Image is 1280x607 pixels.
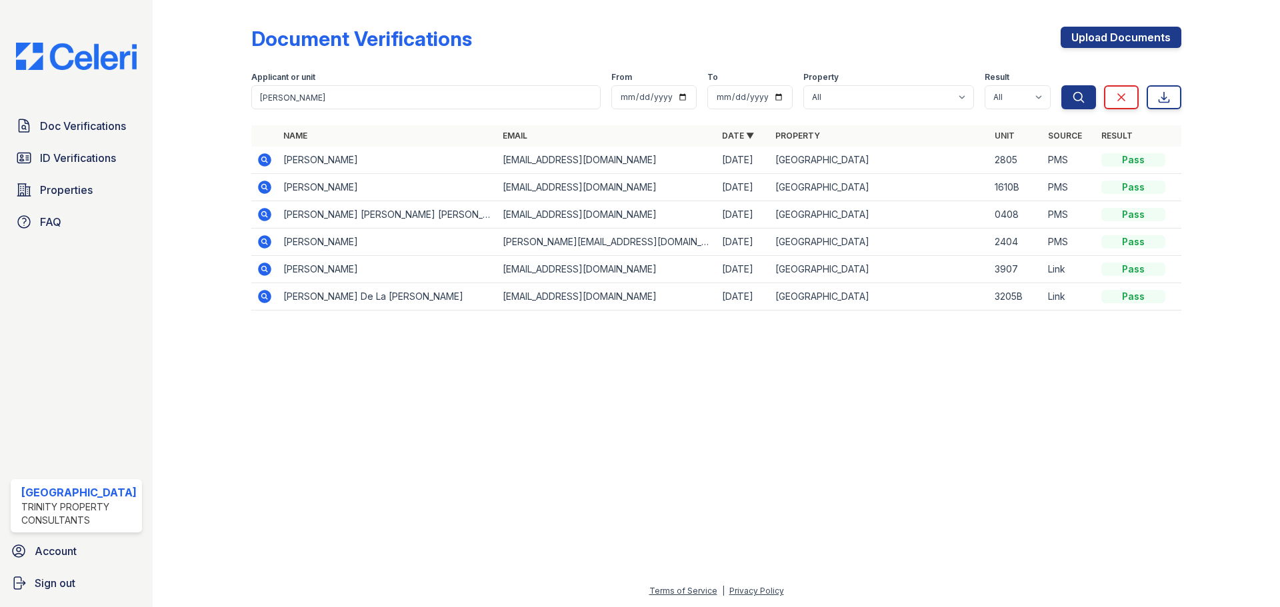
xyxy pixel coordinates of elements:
a: Sign out [5,570,147,596]
td: [PERSON_NAME] [278,174,497,201]
div: Pass [1101,181,1165,194]
div: Pass [1101,290,1165,303]
td: Link [1043,283,1096,310]
label: Property [803,72,839,83]
td: [EMAIL_ADDRESS][DOMAIN_NAME] [497,147,717,174]
div: Trinity Property Consultants [21,500,137,527]
td: 3907 [989,256,1043,283]
div: Document Verifications [251,27,472,51]
td: [GEOGRAPHIC_DATA] [770,147,989,174]
td: 1610B [989,174,1043,201]
span: FAQ [40,214,61,230]
a: ID Verifications [11,145,142,171]
a: Name [283,131,307,141]
a: Source [1048,131,1082,141]
a: Privacy Policy [729,586,784,596]
td: [GEOGRAPHIC_DATA] [770,201,989,229]
td: [DATE] [717,283,770,310]
img: CE_Logo_Blue-a8612792a0a2168367f1c8372b55b34899dd931a85d93a1a3d3e32e68fde9ad4.png [5,43,147,70]
div: Pass [1101,153,1165,167]
td: PMS [1043,147,1096,174]
td: 2805 [989,147,1043,174]
a: Doc Verifications [11,113,142,139]
td: [PERSON_NAME] [PERSON_NAME] [PERSON_NAME] [278,201,497,229]
a: Property [775,131,820,141]
div: Pass [1101,263,1165,276]
td: [GEOGRAPHIC_DATA] [770,229,989,256]
input: Search by name, email, or unit number [251,85,601,109]
td: Link [1043,256,1096,283]
td: [GEOGRAPHIC_DATA] [770,256,989,283]
label: Result [985,72,1009,83]
td: [PERSON_NAME] [278,147,497,174]
div: [GEOGRAPHIC_DATA] [21,484,137,500]
span: Doc Verifications [40,118,126,134]
div: Pass [1101,208,1165,221]
td: [EMAIL_ADDRESS][DOMAIN_NAME] [497,283,717,310]
td: [EMAIL_ADDRESS][DOMAIN_NAME] [497,174,717,201]
td: [PERSON_NAME] De La [PERSON_NAME] [278,283,497,310]
a: Unit [995,131,1015,141]
span: Sign out [35,575,75,591]
div: Pass [1101,235,1165,249]
span: Account [35,543,77,559]
span: ID Verifications [40,150,116,166]
td: 2404 [989,229,1043,256]
td: [DATE] [717,174,770,201]
a: Properties [11,177,142,203]
a: Upload Documents [1061,27,1181,48]
span: Properties [40,182,93,198]
a: Email [503,131,527,141]
td: [DATE] [717,147,770,174]
td: [GEOGRAPHIC_DATA] [770,283,989,310]
td: [PERSON_NAME] [278,229,497,256]
td: [PERSON_NAME] [278,256,497,283]
td: [GEOGRAPHIC_DATA] [770,174,989,201]
td: [EMAIL_ADDRESS][DOMAIN_NAME] [497,201,717,229]
td: 0408 [989,201,1043,229]
td: [DATE] [717,201,770,229]
a: Account [5,538,147,564]
a: Result [1101,131,1133,141]
label: To [707,72,718,83]
label: Applicant or unit [251,72,315,83]
a: Date ▼ [722,131,754,141]
td: [EMAIL_ADDRESS][DOMAIN_NAME] [497,256,717,283]
td: [DATE] [717,229,770,256]
td: 3205B [989,283,1043,310]
a: FAQ [11,209,142,235]
td: PMS [1043,229,1096,256]
td: [PERSON_NAME][EMAIL_ADDRESS][DOMAIN_NAME] [497,229,717,256]
label: From [611,72,632,83]
td: PMS [1043,201,1096,229]
td: [DATE] [717,256,770,283]
td: PMS [1043,174,1096,201]
a: Terms of Service [649,586,717,596]
div: | [722,586,725,596]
